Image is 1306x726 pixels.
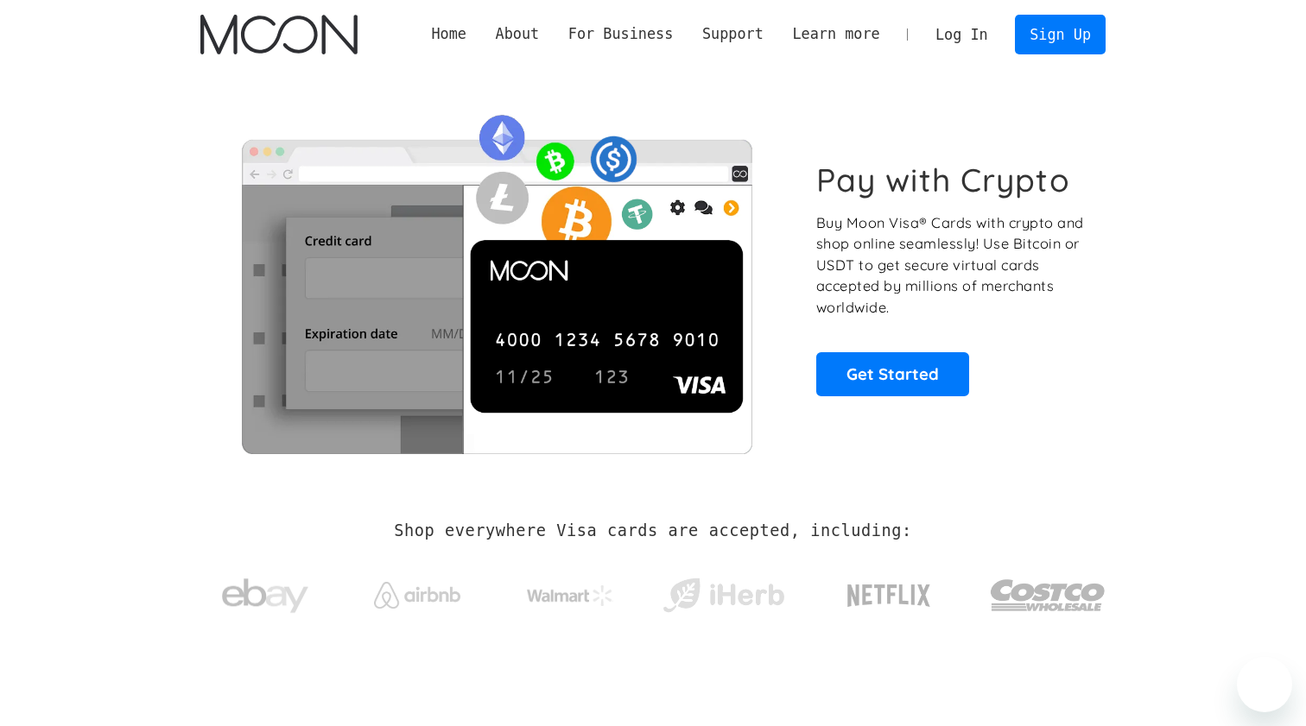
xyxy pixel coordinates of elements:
[200,15,357,54] a: home
[816,161,1070,199] h1: Pay with Crypto
[222,569,308,623] img: ebay
[846,574,932,617] img: Netflix
[527,585,613,606] img: Walmart
[688,23,777,45] div: Support
[200,103,792,453] img: Moon Cards let you spend your crypto anywhere Visa is accepted.
[990,546,1106,636] a: Costco
[200,15,357,54] img: Moon Logo
[200,552,329,632] a: ebay
[353,565,482,617] a: Airbnb
[659,573,788,618] img: iHerb
[816,352,969,395] a: Get Started
[816,212,1087,319] p: Buy Moon Visa® Cards with crypto and shop online seamlessly! Use Bitcoin or USDT to get secure vi...
[496,23,540,45] div: About
[792,23,879,45] div: Learn more
[1015,15,1105,54] a: Sign Up
[568,23,673,45] div: For Business
[659,556,788,627] a: iHerb
[374,582,460,609] img: Airbnb
[990,563,1106,628] img: Costco
[417,23,481,45] a: Home
[702,23,764,45] div: Support
[481,23,554,45] div: About
[778,23,895,45] div: Learn more
[394,521,911,540] h2: Shop everywhere Visa cards are accepted, including:
[506,568,635,615] a: Walmart
[554,23,688,45] div: For Business
[921,16,1002,54] a: Log In
[812,557,967,626] a: Netflix
[1237,657,1292,712] iframe: Button to launch messaging window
